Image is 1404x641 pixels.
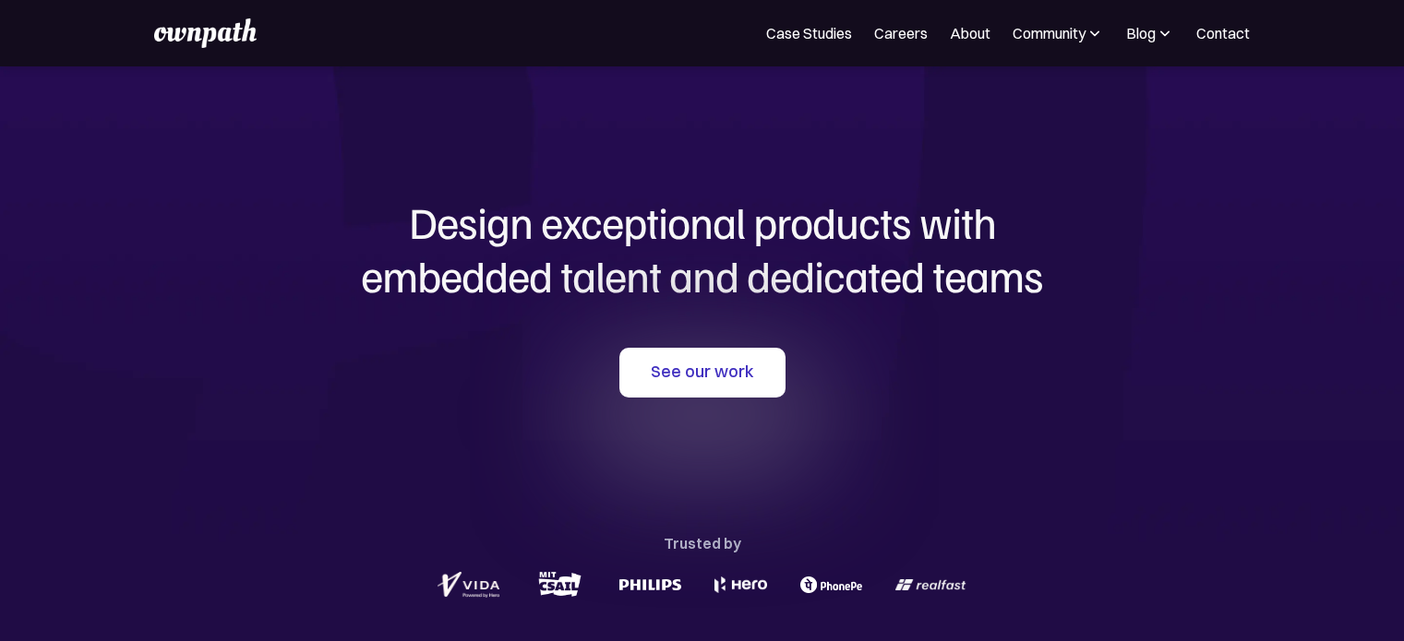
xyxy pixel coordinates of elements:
a: Contact [1196,22,1250,44]
a: Careers [874,22,928,44]
a: Case Studies [766,22,852,44]
div: Blog [1126,22,1156,44]
h1: Design exceptional products with embedded talent and dedicated teams [259,196,1146,302]
div: Blog [1126,22,1174,44]
a: About [950,22,990,44]
div: Trusted by [664,530,741,556]
div: Community [1013,22,1104,44]
a: See our work [619,348,786,398]
div: Community [1013,22,1086,44]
